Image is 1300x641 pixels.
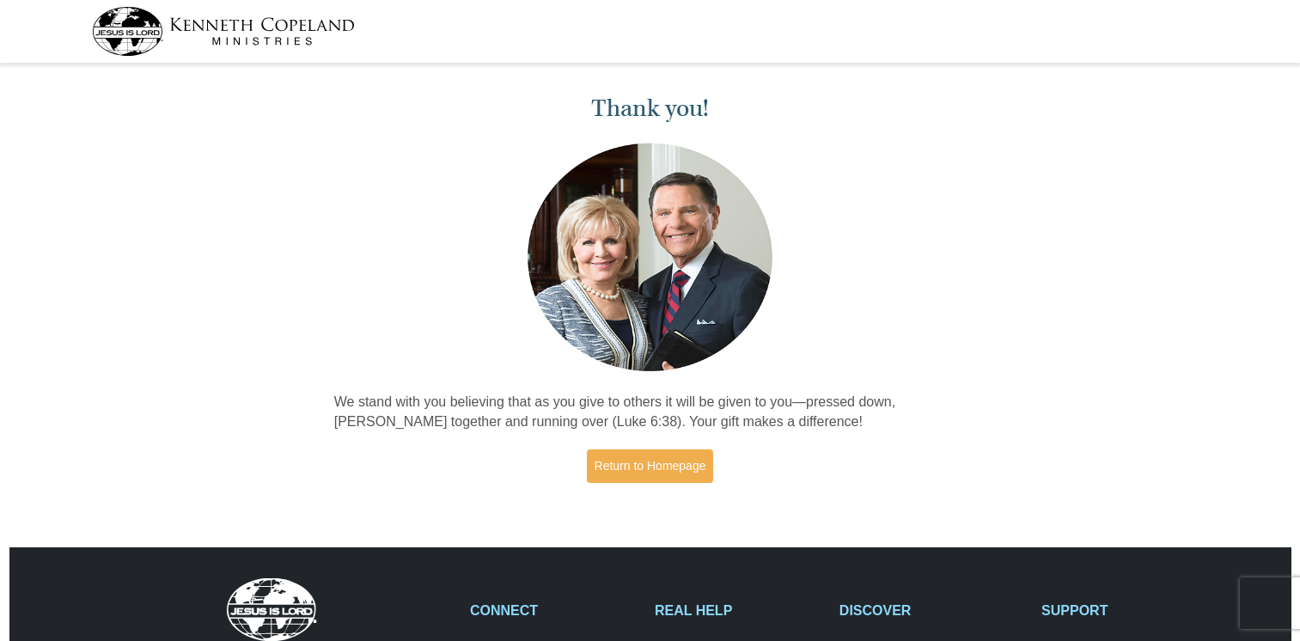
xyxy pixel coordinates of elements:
h1: Thank you! [334,95,967,123]
a: Return to Homepage [587,449,714,483]
h2: SUPPORT [1041,602,1208,619]
h2: DISCOVER [839,602,1023,619]
h2: REAL HELP [655,602,821,619]
p: We stand with you believing that as you give to others it will be given to you—pressed down, [PER... [334,393,967,432]
img: Kenneth and Gloria [523,139,777,375]
img: kcm-header-logo.svg [92,7,355,56]
h2: CONNECT [470,602,637,619]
